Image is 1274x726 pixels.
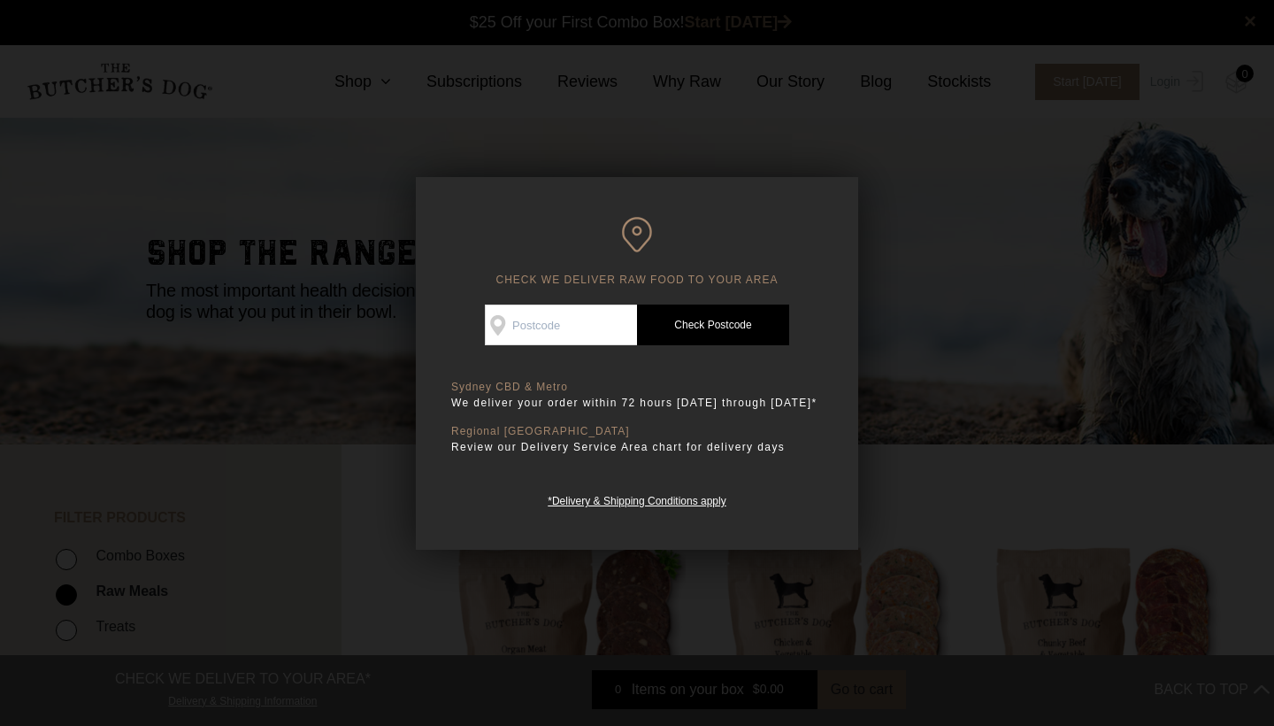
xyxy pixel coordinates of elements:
[451,425,823,438] p: Regional [GEOGRAPHIC_DATA]
[548,490,725,507] a: *Delivery & Shipping Conditions apply
[451,217,823,287] h6: CHECK WE DELIVER RAW FOOD TO YOUR AREA
[637,305,789,345] a: Check Postcode
[451,438,823,456] p: Review our Delivery Service Area chart for delivery days
[451,394,823,412] p: We deliver your order within 72 hours [DATE] through [DATE]*
[451,381,823,394] p: Sydney CBD & Metro
[485,305,637,345] input: Postcode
